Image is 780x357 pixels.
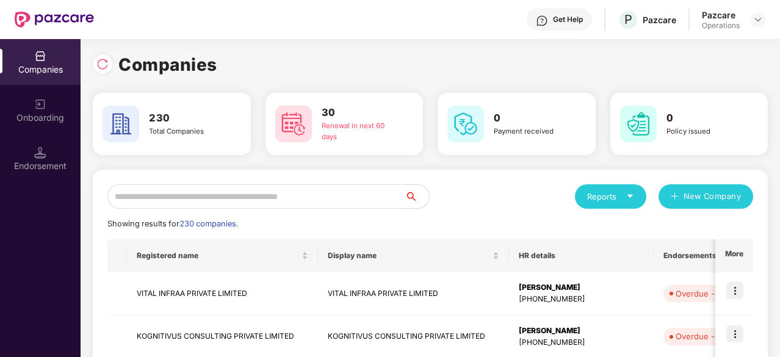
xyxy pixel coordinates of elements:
div: Overdue - 50d [676,287,732,300]
img: svg+xml;base64,PHN2ZyB4bWxucz0iaHR0cDovL3d3dy53My5vcmcvMjAwMC9zdmciIHdpZHRoPSI2MCIgaGVpZ2h0PSI2MC... [447,106,484,142]
div: [PERSON_NAME] [519,325,644,337]
div: Total Companies [149,126,225,137]
td: VITAL INFRAA PRIVATE LIMITED [318,272,509,316]
span: search [404,192,429,201]
div: Overdue - 106d [676,330,737,342]
h1: Companies [118,51,217,78]
button: search [404,184,430,209]
img: svg+xml;base64,PHN2ZyBpZD0iRHJvcGRvd24tMzJ4MzIiIHhtbG5zPSJodHRwOi8vd3d3LnczLm9yZy8yMDAwL3N2ZyIgd2... [753,15,763,24]
div: Renewal in next 60 days [322,121,398,143]
h3: 0 [666,110,743,126]
h3: 30 [322,105,398,121]
h3: 230 [149,110,225,126]
div: Reports [587,190,634,203]
span: Display name [328,251,490,261]
div: Operations [702,21,740,31]
span: Showing results for [107,219,238,228]
div: [PERSON_NAME] [519,282,644,294]
th: More [715,239,753,272]
img: svg+xml;base64,PHN2ZyB4bWxucz0iaHR0cDovL3d3dy53My5vcmcvMjAwMC9zdmciIHdpZHRoPSI2MCIgaGVpZ2h0PSI2MC... [620,106,657,142]
div: Pazcare [702,9,740,21]
img: icon [726,325,743,342]
h3: 0 [494,110,570,126]
button: plusNew Company [659,184,753,209]
div: [PHONE_NUMBER] [519,337,644,348]
div: Get Help [553,15,583,24]
th: Display name [318,239,509,272]
span: Endorsements [663,251,733,261]
span: 230 companies. [179,219,238,228]
span: plus [671,192,679,202]
img: svg+xml;base64,PHN2ZyBpZD0iQ29tcGFuaWVzIiB4bWxucz0iaHR0cDovL3d3dy53My5vcmcvMjAwMC9zdmciIHdpZHRoPS... [34,50,46,62]
div: [PHONE_NUMBER] [519,294,644,305]
img: svg+xml;base64,PHN2ZyB4bWxucz0iaHR0cDovL3d3dy53My5vcmcvMjAwMC9zdmciIHdpZHRoPSI2MCIgaGVpZ2h0PSI2MC... [275,106,312,142]
th: Registered name [127,239,318,272]
img: svg+xml;base64,PHN2ZyB4bWxucz0iaHR0cDovL3d3dy53My5vcmcvMjAwMC9zdmciIHdpZHRoPSI2MCIgaGVpZ2h0PSI2MC... [103,106,139,142]
span: New Company [684,190,742,203]
div: Policy issued [666,126,743,137]
span: caret-down [626,192,634,200]
img: New Pazcare Logo [15,12,94,27]
img: svg+xml;base64,PHN2ZyBpZD0iUmVsb2FkLTMyeDMyIiB4bWxucz0iaHR0cDovL3d3dy53My5vcmcvMjAwMC9zdmciIHdpZH... [96,58,109,70]
img: icon [726,282,743,299]
img: svg+xml;base64,PHN2ZyBpZD0iSGVscC0zMngzMiIgeG1sbnM9Imh0dHA6Ly93d3cudzMub3JnLzIwMDAvc3ZnIiB3aWR0aD... [536,15,548,27]
img: svg+xml;base64,PHN2ZyB3aWR0aD0iMTQuNSIgaGVpZ2h0PSIxNC41IiB2aWV3Qm94PSIwIDAgMTYgMTYiIGZpbGw9Im5vbm... [34,146,46,159]
img: svg+xml;base64,PHN2ZyB3aWR0aD0iMjAiIGhlaWdodD0iMjAiIHZpZXdCb3g9IjAgMCAyMCAyMCIgZmlsbD0ibm9uZSIgeG... [34,98,46,110]
div: Pazcare [643,14,676,26]
div: Payment received [494,126,570,137]
span: Registered name [137,251,299,261]
span: P [624,12,632,27]
td: VITAL INFRAA PRIVATE LIMITED [127,272,318,316]
th: HR details [509,239,654,272]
